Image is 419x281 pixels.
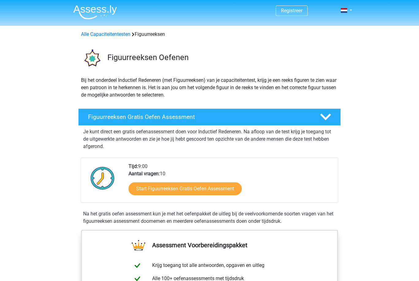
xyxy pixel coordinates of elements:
img: figuurreeksen [79,45,105,71]
p: Je kunt direct een gratis oefenassessment doen voor Inductief Redeneren. Na afloop van de test kr... [83,128,336,150]
h4: Figuurreeksen Gratis Oefen Assessment [88,113,310,120]
b: Tijd: [129,163,138,169]
div: Figuurreeksen [79,31,340,38]
a: Registreer [281,8,302,13]
h3: Figuurreeksen Oefenen [107,53,336,62]
p: Bij het onderdeel Inductief Redeneren (met Figuurreeksen) van je capaciteitentest, krijg je een r... [81,77,338,99]
img: Assessly [73,5,117,19]
div: Na het gratis oefen assessment kun je met het oefenpakket de uitleg bij de veelvoorkomende soorte... [81,210,338,225]
a: Figuurreeksen Gratis Oefen Assessment [76,108,343,126]
a: Alle Capaciteitentesten [81,31,130,37]
a: Start Figuurreeksen Gratis Oefen Assessment [129,182,242,195]
img: Klok [87,163,118,193]
div: 9:00 10 [124,163,338,203]
b: Aantal vragen: [129,171,160,177]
